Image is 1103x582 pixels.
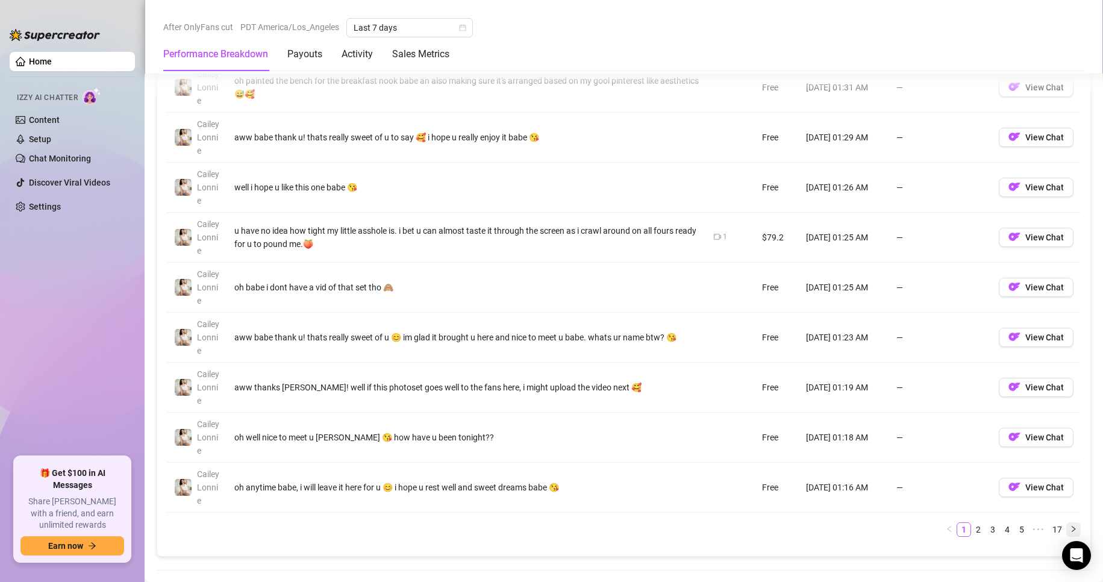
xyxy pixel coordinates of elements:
[999,485,1073,495] a: OFView Chat
[1025,83,1064,92] span: View Chat
[1008,481,1020,493] img: OF
[999,78,1073,97] button: OFView Chat
[1066,522,1081,537] li: Next Page
[999,478,1073,497] button: OFView Chat
[1025,483,1064,492] span: View Chat
[17,92,78,104] span: Izzy AI Chatter
[889,363,992,413] td: —
[999,378,1073,397] button: OFView Chat
[1008,81,1020,93] img: OF
[175,129,192,146] img: CaileyLonnie
[1001,523,1014,536] a: 4
[287,47,322,61] div: Payouts
[234,131,699,144] div: aww babe thank u! thats really sweet of u to say 🥰 i hope u really enjoy it babe 😘
[999,235,1073,245] a: OFView Chat
[1066,522,1081,537] button: right
[799,413,889,463] td: [DATE] 01:18 AM
[197,219,219,255] span: CaileyLonnie
[175,229,192,246] img: CaileyLonnie
[999,185,1073,195] a: OFView Chat
[83,87,101,105] img: AI Chatter
[999,135,1073,145] a: OFView Chat
[234,224,699,251] div: u have no idea how tight my little asshole is. i bet u can almost taste it through the screen as ...
[1008,381,1020,393] img: OF
[29,57,52,66] a: Home
[354,19,466,37] span: Last 7 days
[88,542,96,550] span: arrow-right
[986,522,1000,537] li: 3
[20,496,124,531] span: Share [PERSON_NAME] with a friend, and earn unlimited rewards
[799,363,889,413] td: [DATE] 01:19 AM
[175,279,192,296] img: CaileyLonnie
[999,428,1073,447] button: OFView Chat
[999,285,1073,295] a: OFView Chat
[20,468,124,491] span: 🎁 Get $100 in AI Messages
[1025,333,1064,342] span: View Chat
[234,381,699,394] div: aww thanks [PERSON_NAME]! well if this photoset goes well to the fans here, i might upload the vi...
[799,113,889,163] td: [DATE] 01:29 AM
[1008,281,1020,293] img: OF
[197,169,219,205] span: CaileyLonnie
[986,523,999,536] a: 3
[889,63,992,113] td: —
[197,69,219,105] span: CaileyLonnie
[971,522,986,537] li: 2
[48,541,83,551] span: Earn now
[889,163,992,213] td: —
[240,18,339,36] span: PDT America/Los_Angeles
[1025,433,1064,442] span: View Chat
[175,379,192,396] img: CaileyLonnie
[175,79,192,96] img: CaileyLonnie
[755,163,799,213] td: Free
[999,278,1073,297] button: OFView Chat
[1015,523,1028,536] a: 5
[197,419,219,455] span: CaileyLonnie
[889,263,992,313] td: —
[972,523,985,536] a: 2
[342,47,373,61] div: Activity
[889,313,992,363] td: —
[197,319,219,355] span: CaileyLonnie
[197,269,219,305] span: CaileyLonnie
[163,18,233,36] span: After OnlyFans cut
[942,522,957,537] button: left
[957,523,970,536] a: 1
[1008,131,1020,143] img: OF
[799,313,889,363] td: [DATE] 01:23 AM
[1025,383,1064,392] span: View Chat
[999,178,1073,197] button: OFView Chat
[1025,283,1064,292] span: View Chat
[234,74,699,101] div: oh painted the bench for the breakfast nook babe an also making sure it's arranged based on my go...
[234,181,699,194] div: well i hope u like this one babe 😘
[999,128,1073,147] button: OFView Chat
[197,119,219,155] span: CaileyLonnie
[29,178,110,187] a: Discover Viral Videos
[1008,431,1020,443] img: OF
[175,329,192,346] img: CaileyLonnie
[755,413,799,463] td: Free
[999,385,1073,395] a: OFView Chat
[799,63,889,113] td: [DATE] 01:31 AM
[999,435,1073,445] a: OFView Chat
[1014,522,1029,537] li: 5
[755,213,799,263] td: $79.2
[1008,181,1020,193] img: OF
[999,228,1073,247] button: OFView Chat
[723,231,727,243] div: 1
[29,202,61,211] a: Settings
[889,213,992,263] td: —
[234,431,699,444] div: oh well nice to meet u [PERSON_NAME] 😘 how have u been tonight??
[1029,522,1048,537] span: •••
[197,469,219,505] span: CaileyLonnie
[1025,233,1064,242] span: View Chat
[755,463,799,513] td: Free
[29,154,91,163] a: Chat Monitoring
[1025,183,1064,192] span: View Chat
[1049,523,1066,536] a: 17
[755,113,799,163] td: Free
[197,369,219,405] span: CaileyLonnie
[755,363,799,413] td: Free
[1008,231,1020,243] img: OF
[234,481,699,494] div: oh anytime babe, i will leave it here for u 😊 i hope u rest well and sweet dreams babe 😘
[175,179,192,196] img: CaileyLonnie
